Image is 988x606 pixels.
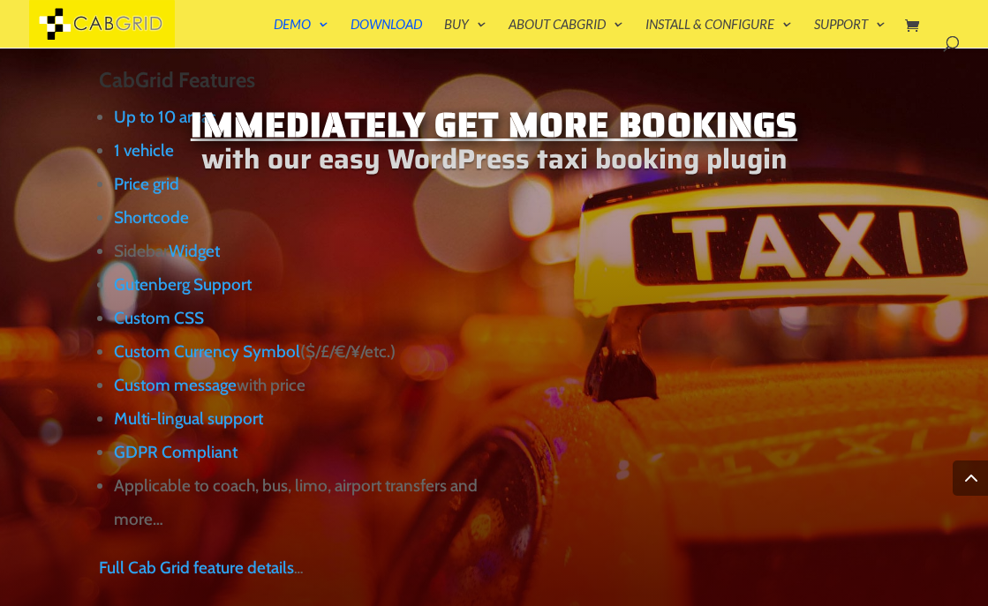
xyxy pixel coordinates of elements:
[814,18,886,48] a: Support
[99,108,889,153] h1: Immediately Get More Bookings
[509,18,623,48] a: About CabGrid
[645,18,792,48] a: Install & Configure
[99,557,294,578] a: Full Cab Grid feature details
[29,12,175,31] a: CabGrid Taxi Plugin
[99,153,889,174] h2: with our easy WordPress taxi booking plugin
[99,551,482,585] p: …
[351,18,422,48] a: Download
[274,18,328,48] a: Demo
[99,69,482,101] h3: CabGrid Features
[444,18,486,48] a: Buy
